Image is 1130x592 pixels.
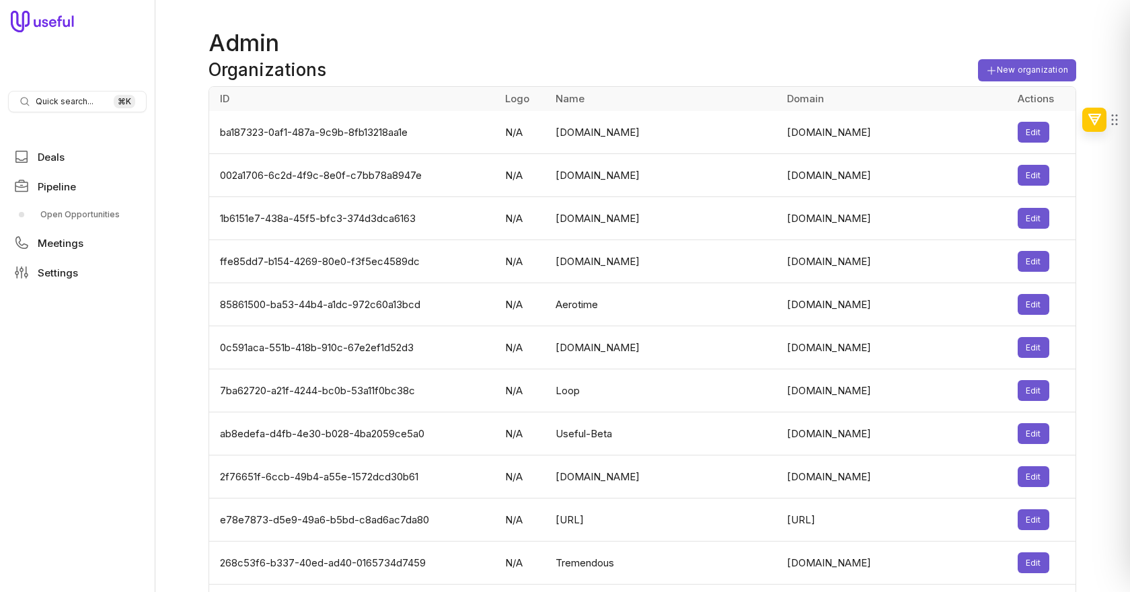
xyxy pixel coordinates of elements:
[548,240,778,283] td: [DOMAIN_NAME]
[497,154,548,197] td: N/A
[8,204,147,225] div: Pipeline submenu
[209,111,497,154] td: ba187323-0af1-487a-9c9b-8fb13218aa1e
[1018,466,1049,487] button: Edit
[779,154,1010,197] td: [DOMAIN_NAME]
[1018,423,1049,444] button: Edit
[548,283,778,326] td: Aerotime
[1018,552,1049,573] button: Edit
[1018,380,1049,401] button: Edit
[497,87,548,111] th: Logo
[38,268,78,278] span: Settings
[209,369,497,412] td: 7ba62720-a21f-4244-bc0b-53a11f0bc38c
[497,412,548,455] td: N/A
[497,369,548,412] td: N/A
[1010,87,1076,111] th: Actions
[8,260,147,285] a: Settings
[548,111,778,154] td: [DOMAIN_NAME]
[548,455,778,498] td: [DOMAIN_NAME]
[548,154,778,197] td: [DOMAIN_NAME]
[497,240,548,283] td: N/A
[209,240,497,283] td: ffe85dd7-b154-4269-80e0-f3f5ec4589dc
[779,197,1010,240] td: [DOMAIN_NAME]
[548,197,778,240] td: [DOMAIN_NAME]
[779,542,1010,585] td: [DOMAIN_NAME]
[209,59,326,81] h2: Organizations
[497,326,548,369] td: N/A
[38,238,83,248] span: Meetings
[209,27,1076,59] h1: Admin
[36,96,93,107] span: Quick search...
[1018,208,1049,229] button: Edit
[548,369,778,412] td: Loop
[209,283,497,326] td: 85861500-ba53-44b4-a1dc-972c60a13bcd
[548,542,778,585] td: Tremendous
[8,145,147,169] a: Deals
[114,95,135,108] kbd: ⌘ K
[548,326,778,369] td: [DOMAIN_NAME]
[209,542,497,585] td: 268c53f6-b337-40ed-ad40-0165734d7459
[779,498,1010,542] td: [URL]
[779,283,1010,326] td: [DOMAIN_NAME]
[209,87,497,111] th: ID
[497,542,548,585] td: N/A
[497,111,548,154] td: N/A
[38,182,76,192] span: Pipeline
[8,174,147,198] a: Pipeline
[1018,294,1049,315] button: Edit
[209,455,497,498] td: 2f76651f-6ccb-49b4-a55e-1572dcd30b61
[1018,251,1049,272] button: Edit
[38,152,65,162] span: Deals
[1018,337,1049,358] button: Edit
[779,412,1010,455] td: [DOMAIN_NAME]
[779,111,1010,154] td: [DOMAIN_NAME]
[209,412,497,455] td: ab8edefa-d4fb-4e30-b028-4ba2059ce5a0
[209,154,497,197] td: 002a1706-6c2d-4f9c-8e0f-c7bb78a8947e
[8,231,147,255] a: Meetings
[779,87,1010,111] th: Domain
[779,326,1010,369] td: [DOMAIN_NAME]
[497,498,548,542] td: N/A
[209,498,497,542] td: e78e7873-d5e9-49a6-b5bd-c8ad6ac7da80
[497,197,548,240] td: N/A
[1018,509,1049,530] button: Edit
[209,197,497,240] td: 1b6151e7-438a-45f5-bfc3-374d3dca6163
[978,59,1076,81] button: New organization
[1018,165,1049,186] button: Edit
[497,455,548,498] td: N/A
[8,204,147,225] a: Open Opportunities
[779,455,1010,498] td: [DOMAIN_NAME]
[779,240,1010,283] td: [DOMAIN_NAME]
[209,326,497,369] td: 0c591aca-551b-418b-910c-67e2ef1d52d3
[1018,122,1049,143] button: Edit
[779,369,1010,412] td: [DOMAIN_NAME]
[497,283,548,326] td: N/A
[548,87,778,111] th: Name
[548,412,778,455] td: Useful-Beta
[548,498,778,542] td: [URL]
